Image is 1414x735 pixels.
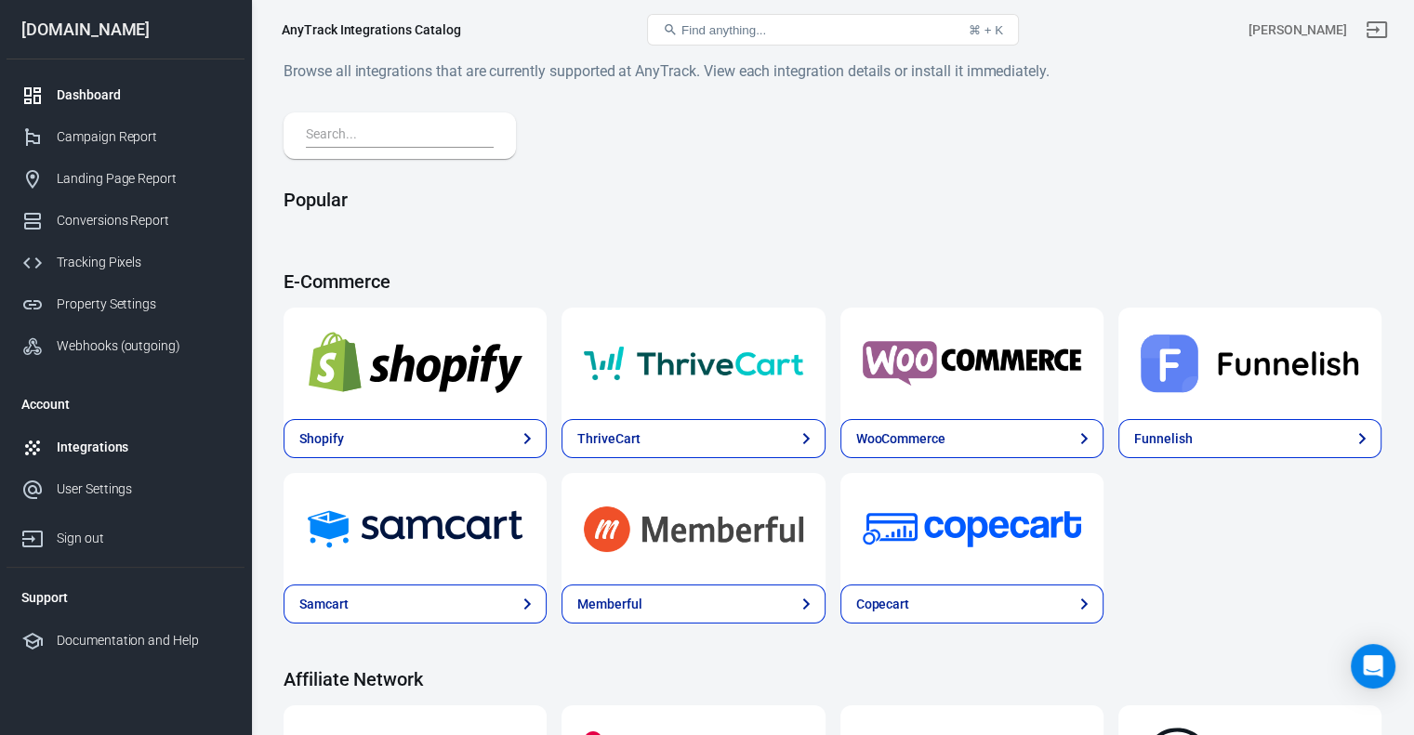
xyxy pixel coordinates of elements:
[284,189,1381,211] h4: Popular
[584,330,802,397] img: ThriveCart
[7,283,244,325] a: Property Settings
[284,59,1381,83] h6: Browse all integrations that are currently supported at AnyTrack. View each integration details o...
[57,529,230,548] div: Sign out
[681,23,766,37] span: Find anything...
[284,270,1381,293] h4: E-Commerce
[284,308,547,419] a: Shopify
[840,308,1103,419] a: WooCommerce
[7,74,244,116] a: Dashboard
[863,495,1081,562] img: Copecart
[306,330,524,397] img: Shopify
[1118,308,1381,419] a: Funnelish
[1355,7,1399,52] a: Sign out
[1249,20,1347,40] div: Account id: uKLIv9bG
[7,468,244,510] a: User Settings
[57,253,230,272] div: Tracking Pixels
[562,419,825,458] a: ThriveCart
[282,20,461,39] div: AnyTrack Integrations Catalog
[7,325,244,367] a: Webhooks (outgoing)
[7,510,244,559] a: Sign out
[7,158,244,200] a: Landing Page Report
[7,200,244,242] a: Conversions Report
[7,382,244,427] li: Account
[306,124,486,148] input: Search...
[57,169,230,189] div: Landing Page Report
[57,127,230,147] div: Campaign Report
[863,330,1081,397] img: WooCommerce
[57,295,230,314] div: Property Settings
[57,479,230,499] div: User Settings
[840,584,1103,623] a: Copecart
[7,242,244,283] a: Tracking Pixels
[840,419,1103,458] a: WooCommerce
[299,595,349,614] div: Samcart
[284,473,547,584] a: Samcart
[7,116,244,158] a: Campaign Report
[840,473,1103,584] a: Copecart
[1118,419,1381,458] a: Funnelish
[1351,644,1395,689] div: Open Intercom Messenger
[562,584,825,623] a: Memberful
[969,23,1003,37] div: ⌘ + K
[306,495,524,562] img: Samcart
[1141,330,1359,397] img: Funnelish
[57,438,230,457] div: Integrations
[7,575,244,620] li: Support
[577,429,641,449] div: ThriveCart
[7,21,244,38] div: [DOMAIN_NAME]
[562,473,825,584] a: Memberful
[856,595,910,614] div: Copecart
[57,211,230,230] div: Conversions Report
[57,85,230,105] div: Dashboard
[7,427,244,468] a: Integrations
[299,429,344,449] div: Shopify
[57,631,230,650] div: Documentation and Help
[284,668,1381,690] h4: Affiliate Network
[577,595,642,614] div: Memberful
[284,419,547,458] a: Shopify
[57,336,230,356] div: Webhooks (outgoing)
[562,308,825,419] a: ThriveCart
[1134,429,1193,449] div: Funnelish
[284,584,547,623] a: Samcart
[584,495,802,562] img: Memberful
[647,14,1019,46] button: Find anything...⌘ + K
[856,429,945,449] div: WooCommerce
